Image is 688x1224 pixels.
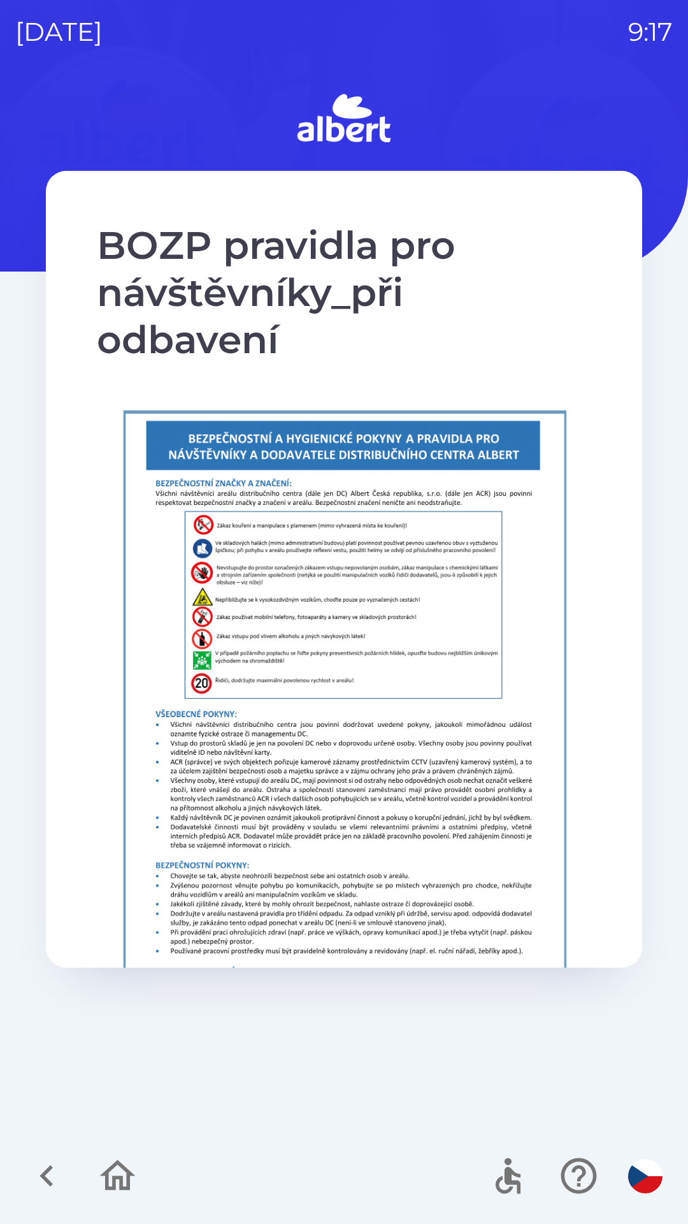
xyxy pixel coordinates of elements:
h2: BOZP pravidla pro návštěvníky_při odbavení [97,222,591,363]
img: cs flag [628,1159,663,1193]
p: [DATE] [15,13,103,51]
p: 9:17 [628,13,673,51]
img: Logo [46,89,642,150]
img: L1gpa5zfQioBGF9uKmzFAIKAYWAQkAhoBBQCCgEFAIbEgGVIGzI26ouSiGgEFAIKAQUAgoBhYBCQCGwPgRUgrA+3NRZCgGFgE... [97,389,591,1088]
